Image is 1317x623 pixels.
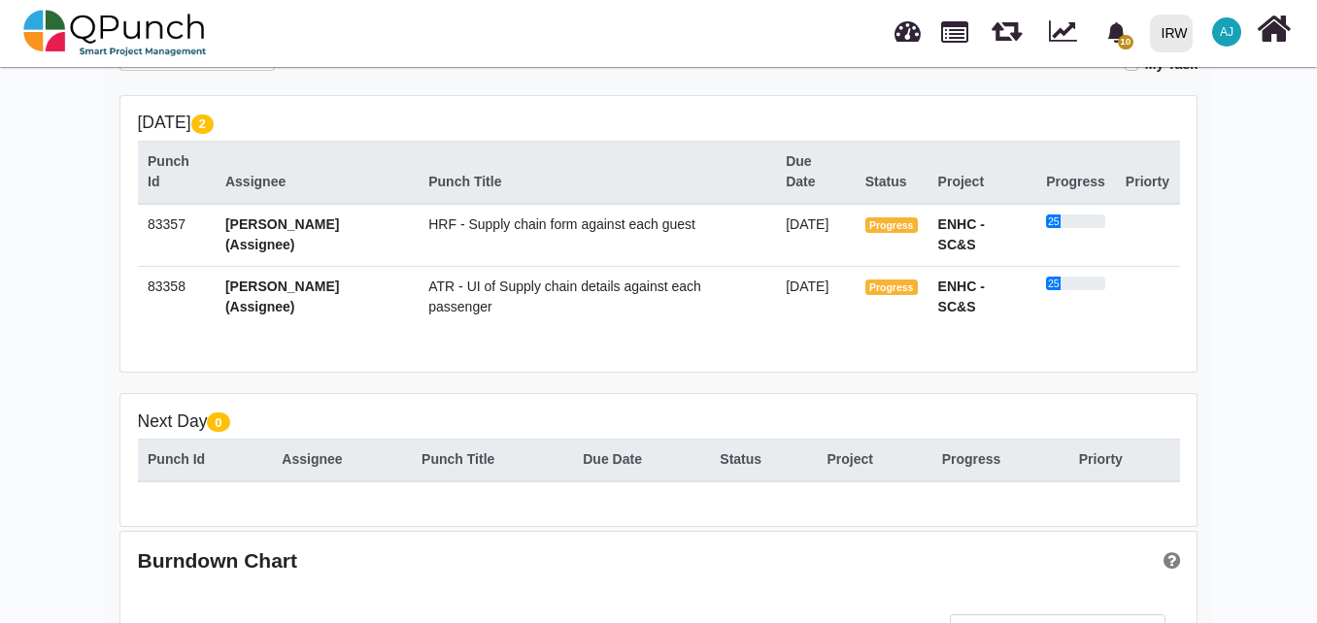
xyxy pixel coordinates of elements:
span: Abdullah Jahangir [1212,17,1241,47]
span: Progress [865,279,918,295]
span: 0 [207,412,229,432]
a: AJ [1200,1,1253,63]
span: 10 [1118,35,1133,49]
div: Due Date [786,151,845,192]
div: Burndown Chart [138,548,659,573]
a: bell fill10 [1095,1,1142,62]
span: HRF - Supply chain form against each guest [428,216,695,232]
div: Priorty [1079,449,1169,470]
div: Punch Id [148,449,261,470]
div: 25 [1046,277,1061,290]
h5: [DATE] [138,113,1180,133]
span: ATR - UI of Supply chain details against each passenger [428,279,701,314]
div: Dynamic Report [1039,1,1095,65]
span: [PERSON_NAME](Assignee) [225,279,339,314]
div: Assignee [282,449,401,470]
span: 83358 [148,279,186,294]
i: Home [1257,11,1291,48]
img: qpunch-sp.fa6292f.png [23,4,207,62]
a: Help [1157,549,1180,572]
span: 83357 [148,216,186,232]
strong: ENHC - SC&S [938,216,985,252]
span: [PERSON_NAME](Assignee) [225,216,339,252]
div: 25 [1046,214,1061,228]
a: IRW [1141,1,1200,65]
span: Releases [992,10,1022,42]
div: Notification [1099,15,1133,49]
span: AJ [1220,26,1233,38]
div: Priorty [1126,172,1169,192]
div: Due Date [583,449,699,470]
div: Punch Title [422,449,562,470]
div: Progress [942,449,1059,470]
td: [DATE] [776,204,856,267]
div: Punch Title [428,172,765,192]
svg: bell fill [1106,22,1127,43]
strong: ENHC - SC&S [938,279,985,314]
div: Project [938,172,1027,192]
span: Progress [865,217,918,233]
div: Status [720,449,806,470]
div: IRW [1162,16,1188,50]
div: Project [827,449,921,470]
div: Assignee [225,172,408,192]
span: Dashboard [895,12,921,41]
span: Projects [941,13,968,43]
div: Punch Id [148,151,205,192]
div: Status [865,172,918,192]
span: 2 [191,115,214,134]
td: [DATE] [776,266,856,328]
div: Progress [1046,172,1105,192]
h5: Next Day [138,411,1180,432]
